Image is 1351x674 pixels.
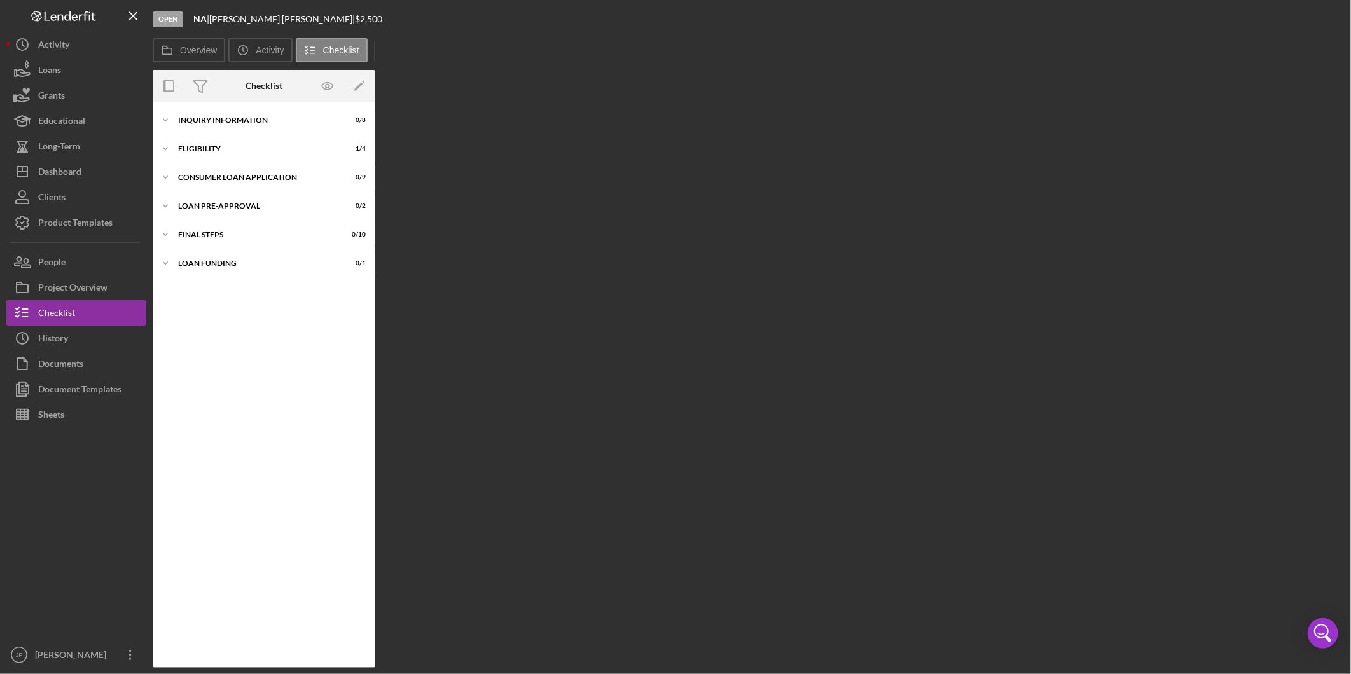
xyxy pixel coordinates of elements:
[6,210,146,235] button: Product Templates
[32,642,114,671] div: [PERSON_NAME]
[343,174,366,181] div: 0 / 9
[6,300,146,326] button: Checklist
[178,231,334,238] div: FINAL STEPS
[153,38,225,62] button: Overview
[209,14,355,24] div: [PERSON_NAME] [PERSON_NAME] |
[38,83,65,111] div: Grants
[178,116,334,124] div: Inquiry Information
[38,326,68,354] div: History
[6,108,146,134] button: Educational
[38,376,121,405] div: Document Templates
[296,38,368,62] button: Checklist
[343,145,366,153] div: 1 / 4
[6,376,146,402] button: Document Templates
[6,134,146,159] button: Long-Term
[38,249,66,278] div: People
[178,202,334,210] div: Loan Pre-Approval
[343,259,366,267] div: 0 / 1
[38,275,107,303] div: Project Overview
[38,108,85,137] div: Educational
[343,202,366,210] div: 0 / 2
[38,159,81,188] div: Dashboard
[355,13,382,24] span: $2,500
[193,13,207,24] b: NA
[38,300,75,329] div: Checklist
[38,210,113,238] div: Product Templates
[178,145,334,153] div: Eligibility
[343,116,366,124] div: 0 / 8
[6,402,146,427] button: Sheets
[256,45,284,55] label: Activity
[1308,618,1338,649] div: Open Intercom Messenger
[178,259,334,267] div: Loan Funding
[323,45,359,55] label: Checklist
[153,11,183,27] div: Open
[193,14,209,24] div: |
[38,57,61,86] div: Loans
[6,159,146,184] button: Dashboard
[6,32,146,57] button: Activity
[343,231,366,238] div: 0 / 10
[38,402,64,430] div: Sheets
[178,174,334,181] div: Consumer Loan Application
[6,83,146,108] button: Grants
[6,57,146,83] button: Loans
[6,351,146,376] button: Documents
[38,351,83,380] div: Documents
[6,326,146,351] button: History
[6,184,146,210] button: Clients
[38,134,80,162] div: Long-Term
[6,642,146,668] button: JP[PERSON_NAME]
[228,38,292,62] button: Activity
[15,652,22,659] text: JP
[246,81,282,91] div: Checklist
[38,184,66,213] div: Clients
[38,32,69,60] div: Activity
[180,45,217,55] label: Overview
[6,275,146,300] button: Project Overview
[6,249,146,275] button: People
